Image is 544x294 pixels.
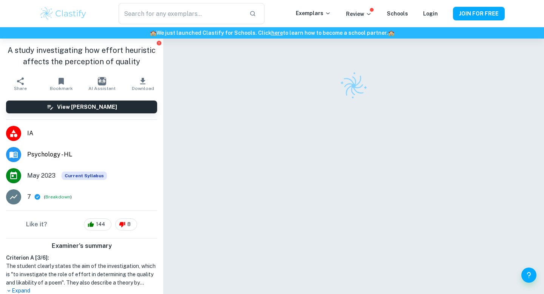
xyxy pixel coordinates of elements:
[57,103,117,111] h6: View [PERSON_NAME]
[27,192,31,201] p: 7
[122,73,163,94] button: Download
[453,7,505,20] button: JOIN FOR FREE
[26,220,47,229] h6: Like it?
[27,171,56,180] span: May 2023
[50,86,73,91] span: Bookmark
[6,254,157,262] h6: Criterion A [ 3 / 6 ]:
[123,221,135,228] span: 8
[27,129,157,138] span: IA
[27,150,157,159] span: Psychology - HL
[156,40,162,46] button: Report issue
[388,30,394,36] span: 🏫
[132,86,154,91] span: Download
[3,241,160,251] h6: Examiner's summary
[88,86,116,91] span: AI Assistant
[6,101,157,113] button: View [PERSON_NAME]
[62,172,107,180] span: Current Syllabus
[82,73,122,94] button: AI Assistant
[119,3,243,24] input: Search for any exemplars...
[271,30,283,36] a: here
[115,218,137,231] div: 8
[14,86,27,91] span: Share
[44,193,72,201] span: ( )
[6,262,157,287] h1: The student clearly states the aim of the investigation, which is "to investigate the role of eff...
[92,221,109,228] span: 144
[98,77,106,85] img: AI Assistant
[346,10,372,18] p: Review
[521,268,536,283] button: Help and Feedback
[6,45,157,67] h1: A study investigating how effort heuristic affects the perception of quality
[423,11,438,17] a: Login
[150,30,156,36] span: 🏫
[39,6,87,21] img: Clastify logo
[335,67,372,104] img: Clastify logo
[84,218,111,231] div: 144
[62,172,107,180] div: This exemplar is based on the current syllabus. Feel free to refer to it for inspiration/ideas wh...
[296,9,331,17] p: Exemplars
[41,73,82,94] button: Bookmark
[387,11,408,17] a: Schools
[2,29,542,37] h6: We just launched Clastify for Schools. Click to learn how to become a school partner.
[45,193,70,200] button: Breakdown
